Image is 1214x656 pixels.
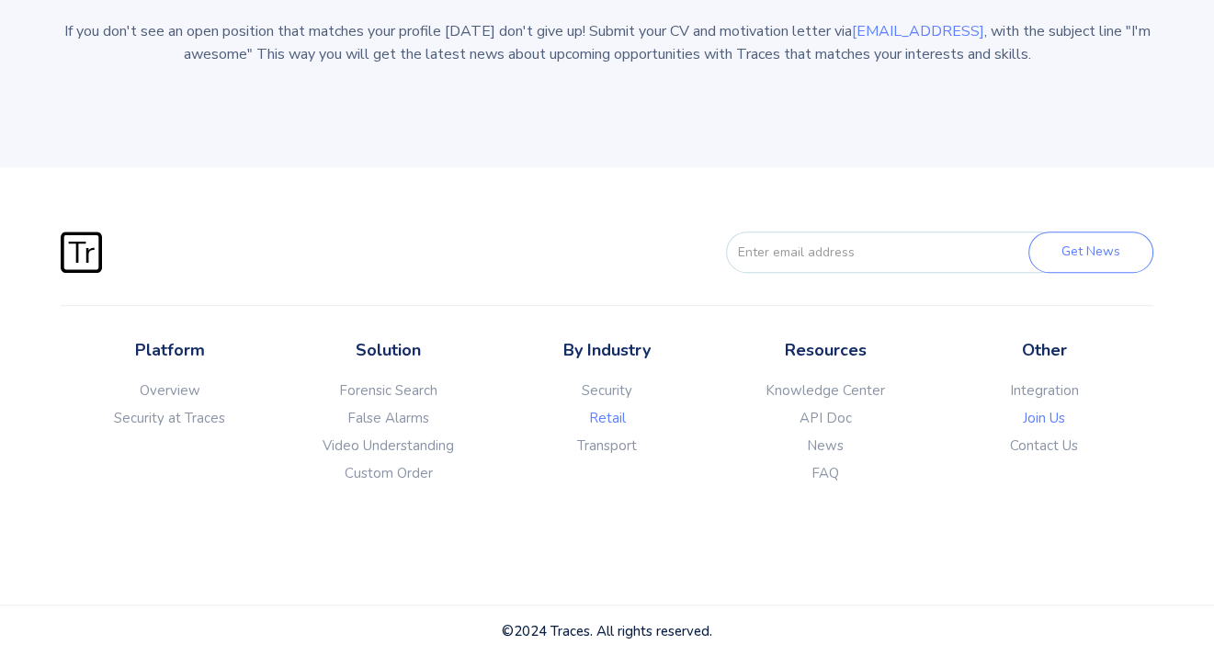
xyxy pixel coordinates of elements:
[61,381,279,400] a: Overview
[716,381,935,400] a: Knowledge Center
[498,409,717,427] a: Retail
[498,436,717,455] a: Transport
[279,436,498,455] a: Video Understanding
[716,436,935,455] a: News
[279,381,498,400] a: Forensic Search
[716,464,935,482] a: FAQ
[61,622,1153,640] div: ©2024 Traces. All rights reserved.
[498,381,717,400] a: Security
[279,338,498,363] p: Solution
[498,338,717,363] p: By Industry
[279,409,498,427] a: False Alarms
[1028,232,1153,273] input: Get News
[935,338,1153,363] p: Other
[935,409,1153,427] a: Join Us
[935,381,1153,400] a: Integration
[716,409,935,427] a: API Doc
[726,232,1061,273] input: Enter email address
[935,436,1153,455] a: Contact Us
[61,409,279,427] a: Security at Traces
[61,338,279,363] p: Platform
[279,464,498,482] a: Custom Order
[694,232,1153,273] form: FORM-EMAIL-FOOTER
[61,232,102,273] img: Traces Logo
[716,338,935,363] p: Resources
[852,21,984,41] a: [EMAIL_ADDRESS]
[61,20,1153,66] p: If you don't see an open position that matches your profile [DATE] don't give up! Submit your CV ...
